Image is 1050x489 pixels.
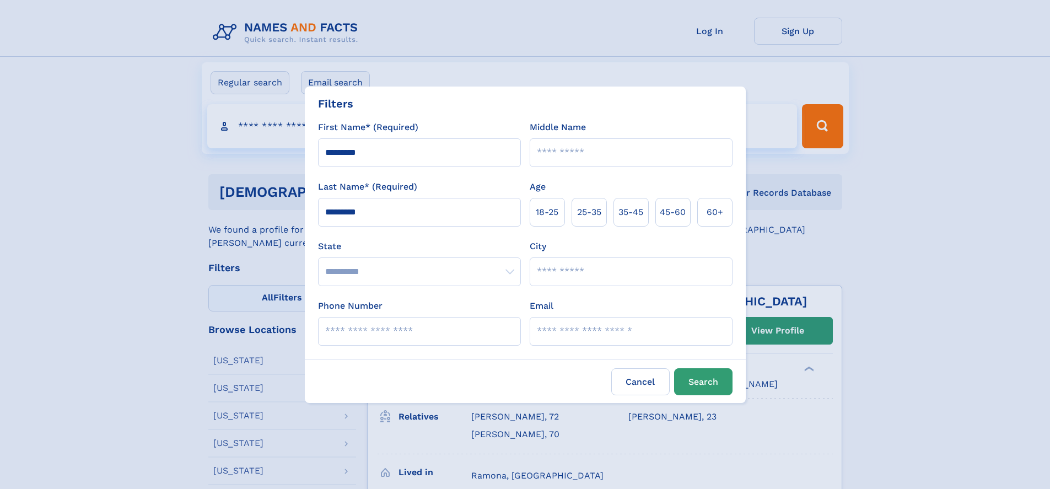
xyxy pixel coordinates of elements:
[530,240,546,253] label: City
[707,206,723,219] span: 60+
[318,95,353,112] div: Filters
[530,180,546,194] label: Age
[674,368,733,395] button: Search
[618,206,643,219] span: 35‑45
[577,206,601,219] span: 25‑35
[530,299,553,313] label: Email
[530,121,586,134] label: Middle Name
[660,206,686,219] span: 45‑60
[318,299,383,313] label: Phone Number
[536,206,558,219] span: 18‑25
[318,180,417,194] label: Last Name* (Required)
[318,240,521,253] label: State
[611,368,670,395] label: Cancel
[318,121,418,134] label: First Name* (Required)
